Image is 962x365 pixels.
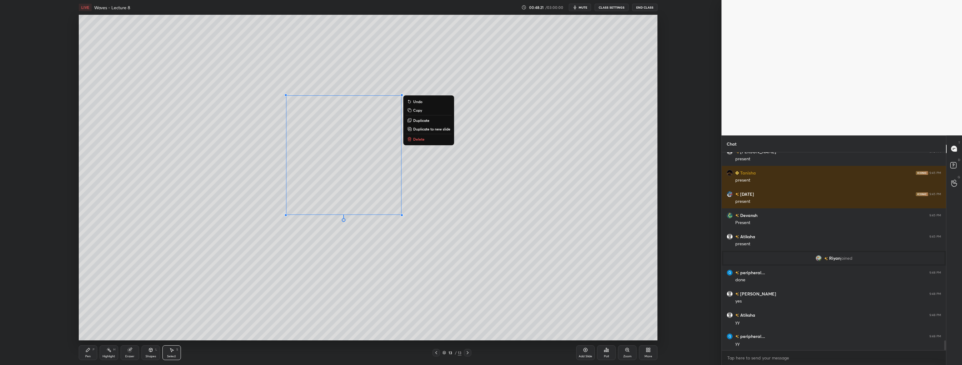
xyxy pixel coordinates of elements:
button: Undo [406,98,452,105]
div: S [176,348,178,351]
span: Riyan [829,256,840,261]
img: 3 [816,255,822,261]
div: L [155,348,157,351]
img: cea7dec02e6e45d690e8d3c4211aca84.55811339_3 [727,333,733,339]
img: default.png [727,233,733,239]
img: no-rating-badge.077c3623.svg [735,335,739,338]
div: present [735,177,941,183]
div: 13 [458,350,461,355]
img: no-rating-badge.077c3623.svg [735,150,739,154]
p: Duplicate to new slide [413,126,450,131]
div: yy [735,319,941,326]
div: grid [722,152,946,351]
h6: [DATE] [739,191,754,197]
img: default.png [727,291,733,297]
p: Undo [413,99,422,104]
p: Chat [722,136,741,152]
div: More [645,355,652,358]
div: H [113,348,115,351]
button: mute [569,4,591,11]
img: cea7dec02e6e45d690e8d3c4211aca84.55811339_3 [727,269,733,275]
img: no-rating-badge.077c3623.svg [735,193,739,196]
div: Zoom [623,355,632,358]
div: Pen [85,355,91,358]
div: Present [735,220,941,226]
div: 9:45 PM [929,235,941,238]
div: Add Slide [579,355,592,358]
div: yes [735,298,941,304]
div: Select [167,355,176,358]
p: Duplicate [413,118,429,123]
p: Delete [413,137,425,142]
div: Highlight [102,355,115,358]
h6: Atiksha [739,233,755,240]
img: no-rating-badge.077c3623.svg [735,314,739,317]
div: 9:45 PM [929,192,941,196]
div: P [93,348,94,351]
img: cd36caae4b5c402eb4d28e8e4c6c7205.jpg [727,191,733,197]
button: Duplicate to new slide [406,125,452,133]
div: Poll [604,355,609,358]
img: iconic-dark.1390631f.png [916,171,928,174]
img: 3 [727,212,733,218]
img: default.png [727,312,733,318]
img: no-rating-badge.077c3623.svg [735,235,739,239]
img: no-rating-badge.077c3623.svg [735,271,739,275]
div: 9:45 PM [929,171,941,174]
h4: Waves - Lecture 8 [94,5,130,10]
div: Eraser [125,355,134,358]
button: Delete [406,135,452,143]
img: Learner_Badge_beginner_1_8b307cf2a0.svg [735,171,739,175]
span: mute [579,5,587,10]
div: 13 [447,351,453,355]
img: no-rating-badge.077c3623.svg [735,292,739,296]
div: yy [735,341,941,347]
h6: peripheral... [739,269,765,276]
div: Shapes [146,355,156,358]
div: 9:45 PM [929,150,941,153]
h6: Atiksha [739,312,755,318]
div: present [735,156,941,162]
img: 26a7f98ab0064a3eac50539880480586.jpg [727,170,733,176]
span: joined [840,256,852,261]
div: 9:48 PM [929,292,941,295]
h6: peripheral... [739,333,765,339]
div: 9:48 PM [929,313,941,317]
div: 9:45 PM [929,213,941,217]
div: done [735,277,941,283]
button: Duplicate [406,117,452,124]
img: no-rating-badge.077c3623.svg [824,257,828,260]
img: iconic-dark.1390631f.png [916,192,928,196]
p: Copy [413,108,422,113]
h6: [PERSON_NAME] [739,291,776,297]
div: 9:48 PM [929,334,941,338]
div: LIVE [79,4,92,11]
img: no-rating-badge.077c3623.svg [735,214,739,217]
div: / [455,351,457,355]
button: End Class [632,4,657,11]
p: T [958,140,960,145]
button: CLASS SETTINGS [595,4,629,11]
h6: Devansh [739,212,757,219]
div: present [735,241,941,247]
div: 9:48 PM [929,271,941,274]
p: D [958,158,960,162]
button: Copy [406,106,452,114]
p: G [958,175,960,179]
div: present [735,199,941,205]
h6: Tanisha [739,170,756,176]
